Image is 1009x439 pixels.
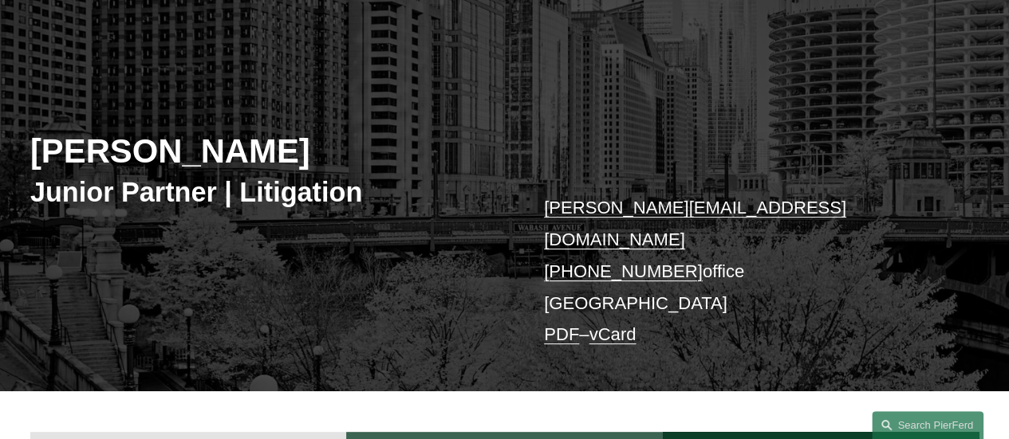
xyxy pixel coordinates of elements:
a: vCard [589,324,636,344]
h3: Junior Partner | Litigation [30,175,505,209]
a: [PERSON_NAME][EMAIL_ADDRESS][DOMAIN_NAME] [544,198,846,249]
a: Search this site [872,411,983,439]
p: office [GEOGRAPHIC_DATA] – [544,192,939,351]
a: PDF [544,324,579,344]
h2: [PERSON_NAME] [30,131,505,172]
a: [PHONE_NUMBER] [544,261,703,281]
